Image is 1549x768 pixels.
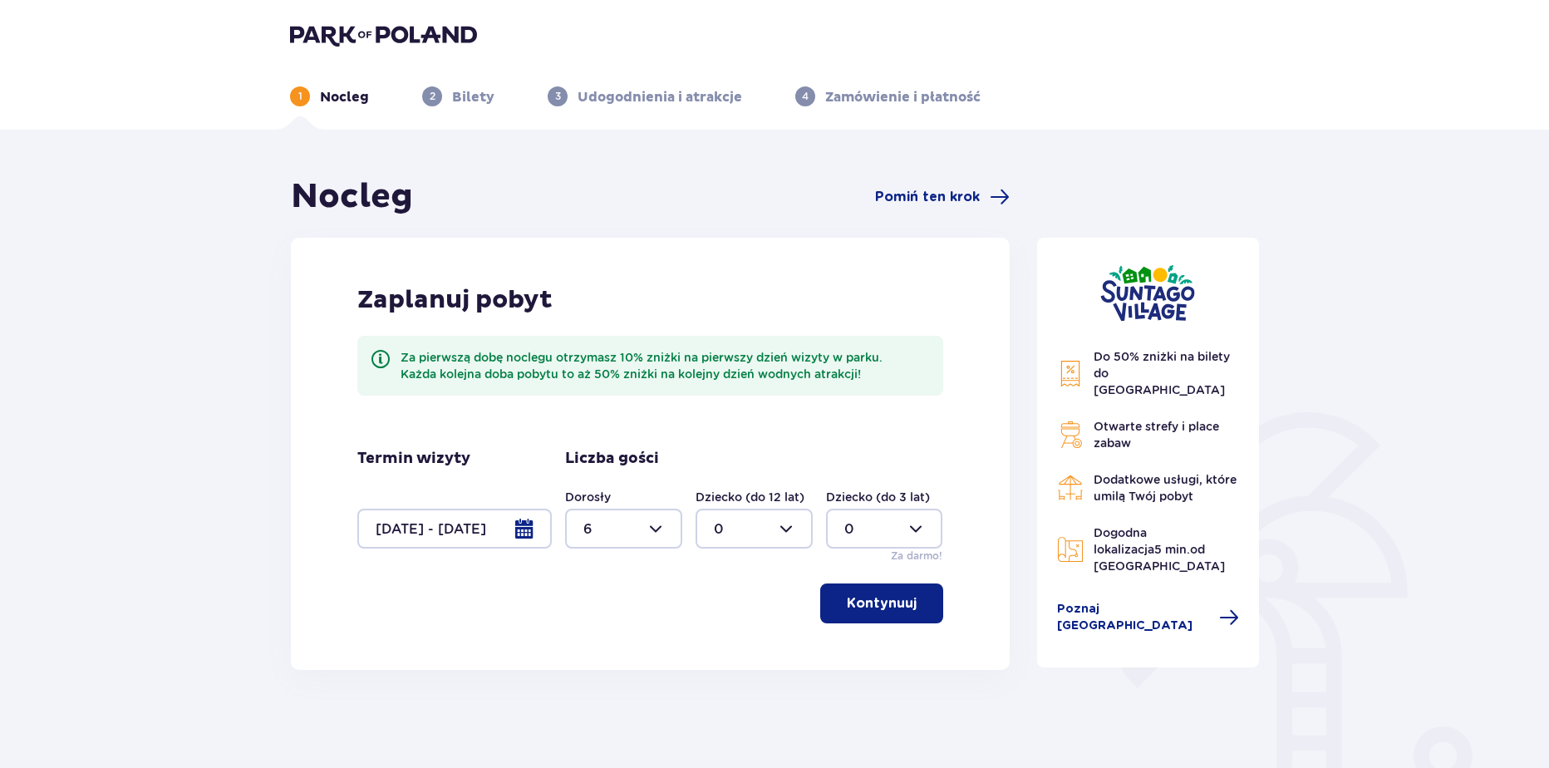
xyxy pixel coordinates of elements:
p: Kontynuuj [847,594,917,613]
h1: Nocleg [291,176,413,218]
p: 1 [298,89,302,104]
p: Liczba gości [565,449,659,469]
div: Za pierwszą dobę noclegu otrzymasz 10% zniżki na pierwszy dzień wizyty w parku. Każda kolejna dob... [401,349,930,382]
img: Park of Poland logo [290,23,477,47]
p: Za darmo! [891,549,942,564]
p: Nocleg [320,88,369,106]
label: Dorosły [565,489,611,505]
span: Dodatkowe usługi, które umilą Twój pobyt [1094,473,1237,503]
p: Termin wizyty [357,449,470,469]
img: Discount Icon [1057,360,1084,387]
p: 2 [430,89,435,104]
img: Map Icon [1057,536,1084,563]
p: Bilety [452,88,494,106]
span: 5 min. [1154,543,1190,556]
a: Pomiń ten krok [875,187,1010,207]
button: Kontynuuj [820,583,943,623]
span: Dogodna lokalizacja od [GEOGRAPHIC_DATA] [1094,526,1225,573]
p: Zamówienie i płatność [825,88,981,106]
p: 3 [555,89,561,104]
img: Suntago Village [1100,264,1195,322]
label: Dziecko (do 3 lat) [826,489,930,505]
span: Otwarte strefy i place zabaw [1094,420,1219,450]
label: Dziecko (do 12 lat) [696,489,804,505]
img: Grill Icon [1057,421,1084,448]
span: Do 50% zniżki na bilety do [GEOGRAPHIC_DATA] [1094,350,1230,396]
p: Zaplanuj pobyt [357,284,553,316]
p: Udogodnienia i atrakcje [578,88,742,106]
img: Restaurant Icon [1057,475,1084,501]
a: Poznaj [GEOGRAPHIC_DATA] [1057,601,1240,634]
span: Poznaj [GEOGRAPHIC_DATA] [1057,601,1210,634]
span: Pomiń ten krok [875,188,980,206]
p: 4 [802,89,809,104]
